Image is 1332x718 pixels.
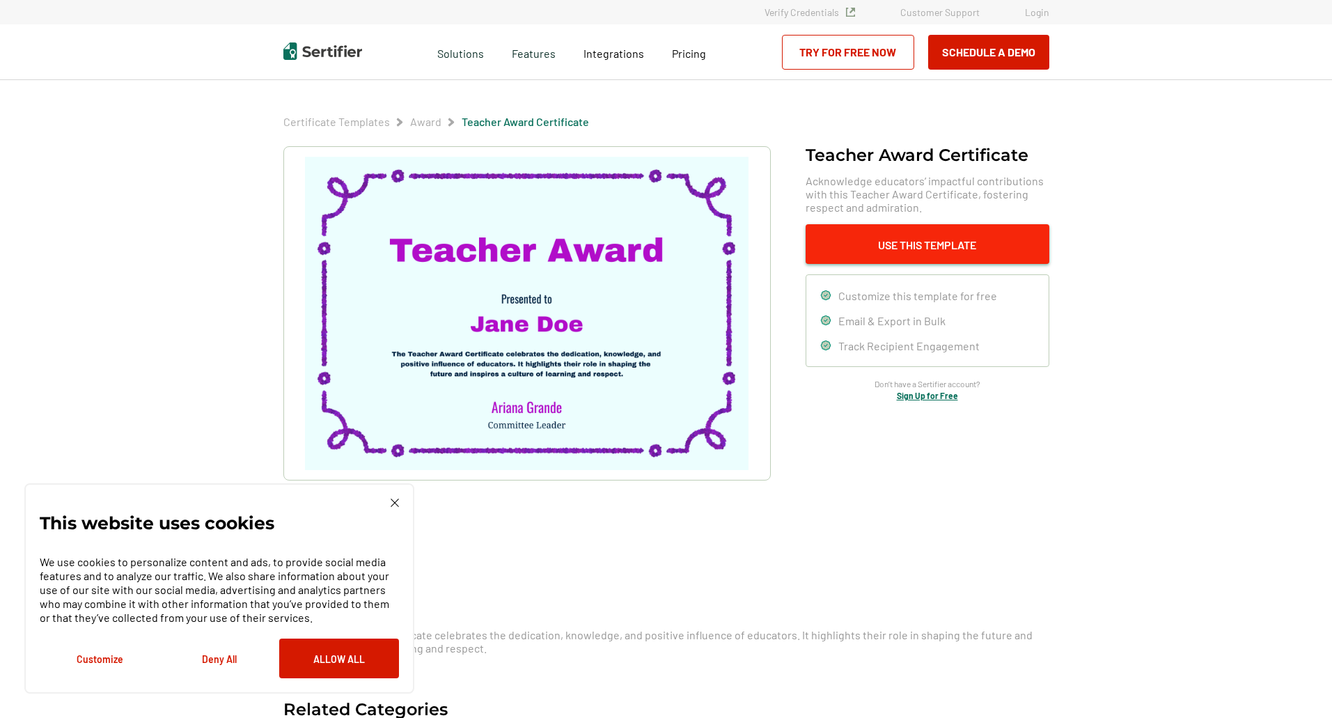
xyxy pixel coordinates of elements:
h2: Related Categories [283,701,448,718]
a: Integrations [583,43,644,61]
span: The Teacher Award Certificate celebrates the dedication, knowledge, and positive influence of edu... [283,628,1033,655]
a: Award [410,115,441,128]
button: Use This Template [806,224,1049,264]
h1: Teacher Award Certificate [806,146,1028,164]
button: Allow All [279,639,399,678]
a: Sign Up for Free [897,391,958,400]
p: We use cookies to personalize content and ads, to provide social media features and to analyze ou... [40,555,399,625]
img: Verified [846,8,855,17]
span: Award [410,115,441,129]
a: Pricing [672,43,706,61]
span: Pricing [672,47,706,60]
a: Verify Credentials [765,6,855,18]
img: Sertifier | Digital Credentialing Platform [283,42,362,60]
img: Cookie Popup Close [391,499,399,507]
span: Teacher Award Certificate [462,115,589,129]
span: Features [512,43,556,61]
a: Certificate Templates [283,115,390,128]
a: Try for Free Now [782,35,914,70]
a: Customer Support [900,6,980,18]
p: This website uses cookies [40,516,274,530]
span: Customize this template for free [838,289,997,302]
span: Don’t have a Sertifier account? [875,377,980,391]
div: Breadcrumb [283,115,589,129]
span: Solutions [437,43,484,61]
button: Deny All [159,639,279,678]
a: Login [1025,6,1049,18]
img: Teacher Award Certificate [305,157,748,470]
span: Acknowledge educators’ impactful contributions with this Teacher Award Certificate, fostering res... [806,174,1049,214]
span: Certificate Templates [283,115,390,129]
span: Email & Export in Bulk [838,314,946,327]
button: Schedule a Demo [928,35,1049,70]
a: Teacher Award Certificate [462,115,589,128]
span: Integrations [583,47,644,60]
button: Customize [40,639,159,678]
iframe: Chat Widget [1262,651,1332,718]
span: Track Recipient Engagement [838,339,980,352]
